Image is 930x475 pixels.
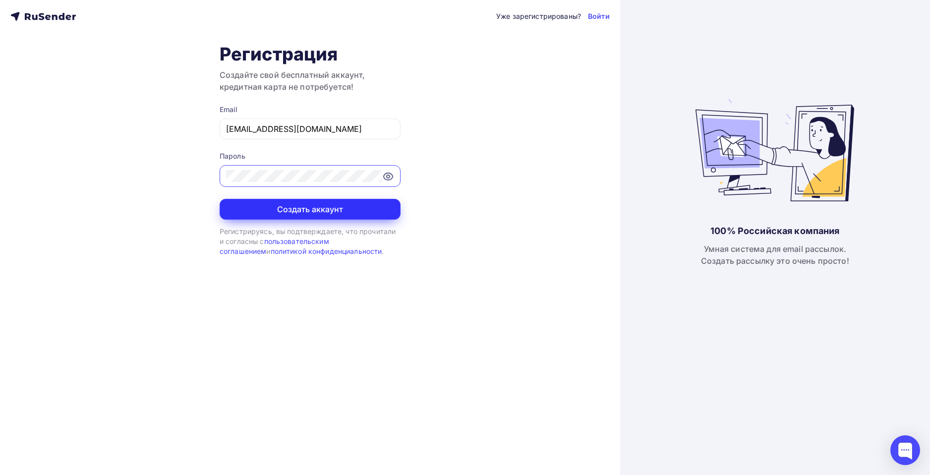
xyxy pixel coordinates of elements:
[496,11,581,21] div: Уже зарегистрированы?
[220,105,401,115] div: Email
[220,69,401,93] h3: Создайте свой бесплатный аккаунт, кредитная карта не потребуется!
[588,11,610,21] a: Войти
[220,237,329,255] a: пользовательским соглашением
[226,123,394,135] input: Укажите свой email
[220,151,401,161] div: Пароль
[220,227,401,257] div: Регистрируясь, вы подтверждаете, что прочитали и согласны с и .
[220,199,401,220] button: Создать аккаунт
[701,243,849,267] div: Умная система для email рассылок. Создать рассылку это очень просто!
[710,225,839,237] div: 100% Российская компания
[271,247,382,255] a: политикой конфиденциальности
[220,43,401,65] h1: Регистрация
